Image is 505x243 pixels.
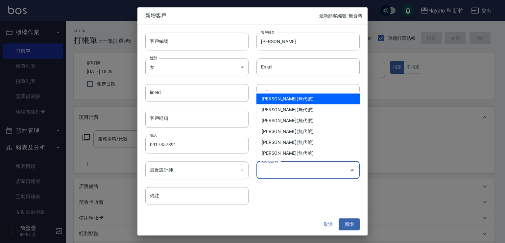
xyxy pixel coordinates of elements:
li: [PERSON_NAME](無代號) [256,115,360,126]
label: 性別 [150,55,157,60]
button: 新增 [339,218,360,230]
li: [PERSON_NAME](無代號) [256,148,360,159]
li: [PERSON_NAME](無代號) [256,104,360,115]
li: [PERSON_NAME](無代號) [256,126,360,137]
label: 電話 [150,133,157,138]
button: Close [347,165,357,175]
li: [PERSON_NAME](無代號) [256,94,360,104]
label: 客戶姓名 [261,30,275,35]
p: 最新顧客編號: 無資料 [319,13,362,19]
span: 新增客戶 [145,13,319,19]
button: 取消 [318,218,339,230]
div: 女 [145,58,249,76]
li: [PERSON_NAME](無代號) [256,137,360,148]
label: 偏好設計師 [261,158,278,163]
